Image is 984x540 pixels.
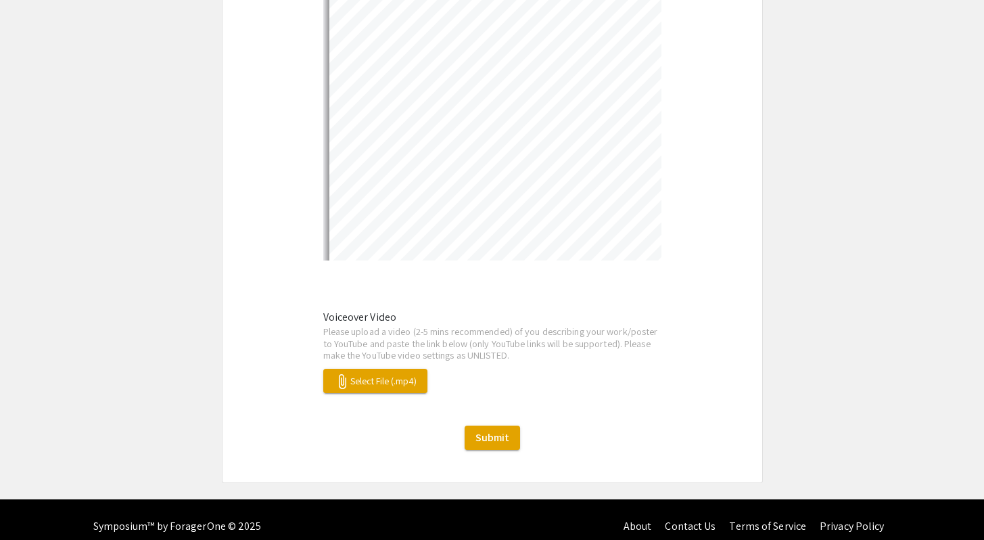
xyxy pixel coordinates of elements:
[323,310,397,324] mat-label: Voiceover Video
[465,426,520,450] button: Submit
[323,325,661,361] p: Please upload a video (2-5 mins recommended) of you describing your work/poster to YouTube and pa...
[10,479,57,530] iframe: Chat
[729,519,806,533] a: Terms of Service
[475,430,509,445] span: Submit
[334,374,350,390] mat-icon: attach_file
[665,519,716,533] a: Contact Us
[323,369,427,393] button: Select File (.mp4)
[820,519,884,533] a: Privacy Policy
[624,519,652,533] a: About
[334,375,417,387] span: Select File (.mp4)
